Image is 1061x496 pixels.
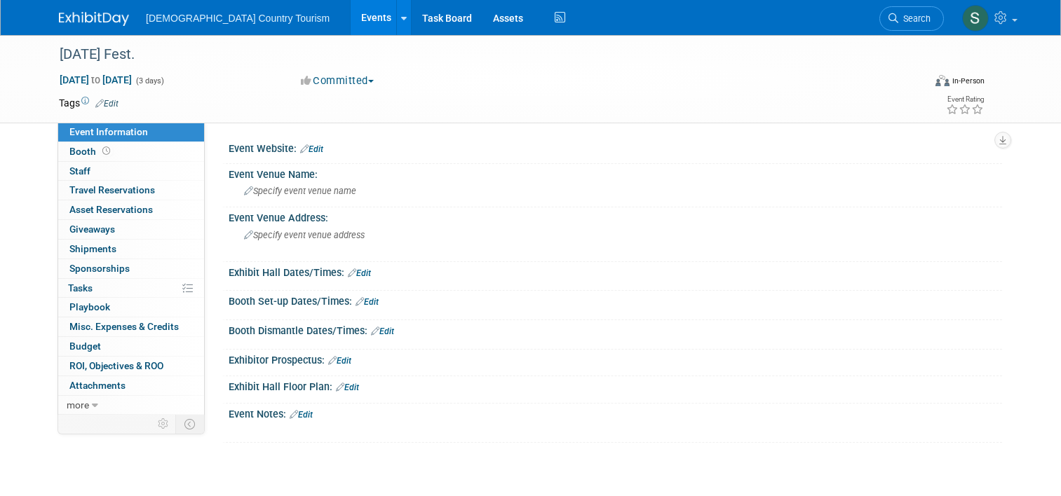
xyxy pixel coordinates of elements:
[59,96,119,110] td: Tags
[59,74,133,86] span: [DATE] [DATE]
[100,146,113,156] span: Booth not reserved yet
[69,204,153,215] span: Asset Reservations
[58,298,204,317] a: Playbook
[229,207,1002,225] div: Event Venue Address:
[68,282,93,294] span: Tasks
[59,12,129,26] img: ExhibitDay
[296,74,379,88] button: Committed
[58,279,204,298] a: Tasks
[69,340,101,352] span: Budget
[95,99,119,109] a: Edit
[58,259,204,278] a: Sponsorships
[58,337,204,356] a: Budget
[946,96,984,103] div: Event Rating
[356,297,379,307] a: Edit
[300,144,323,154] a: Edit
[898,13,931,24] span: Search
[229,138,1002,156] div: Event Website:
[69,126,148,137] span: Event Information
[69,263,130,274] span: Sponsorships
[146,13,330,24] span: [DEMOGRAPHIC_DATA] Country Tourism
[69,360,163,371] span: ROI, Objectives & ROO
[244,230,365,240] span: Specify event venue address
[952,76,985,86] div: In-Person
[58,357,204,376] a: ROI, Objectives & ROO
[89,74,102,85] span: to
[879,6,944,31] a: Search
[69,380,126,391] span: Attachments
[135,76,164,85] span: (3 days)
[935,75,950,86] img: Format-Inperson.png
[176,415,205,433] td: Toggle Event Tabs
[962,5,989,32] img: Steve Vannier
[58,396,204,415] a: more
[58,181,204,200] a: Travel Reservations
[58,317,204,336] a: Misc. Expenses & Credits
[58,162,204,181] a: Staff
[69,301,110,312] span: Playbook
[69,243,116,254] span: Shipments
[229,350,1002,368] div: Exhibitor Prospectus:
[58,200,204,219] a: Asset Reservations
[348,268,371,278] a: Edit
[69,184,155,195] span: Travel Reservations
[69,165,90,177] span: Staff
[229,291,1002,309] div: Booth Set-up Dates/Times:
[229,320,1002,338] div: Booth Dismantle Dates/Times:
[58,376,204,395] a: Attachments
[69,223,115,235] span: Giveaways
[229,376,1002,394] div: Exhibit Hall Floor Plan:
[229,262,1002,280] div: Exhibit Hall Dates/Times:
[229,164,1002,181] div: Event Venue Name:
[58,220,204,239] a: Giveaways
[67,399,89,411] span: more
[244,186,356,196] span: Specify event venue name
[151,415,176,433] td: Personalize Event Tab Strip
[58,142,204,161] a: Booth
[69,146,113,157] span: Booth
[58,123,204,142] a: Event Information
[371,326,394,336] a: Edit
[58,240,204,259] a: Shipments
[848,73,985,94] div: Event Format
[69,321,179,332] span: Misc. Expenses & Credits
[55,42,906,67] div: [DATE] Fest.
[290,410,313,420] a: Edit
[229,404,1002,422] div: Event Notes:
[336,383,359,392] a: Edit
[328,356,351,366] a: Edit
